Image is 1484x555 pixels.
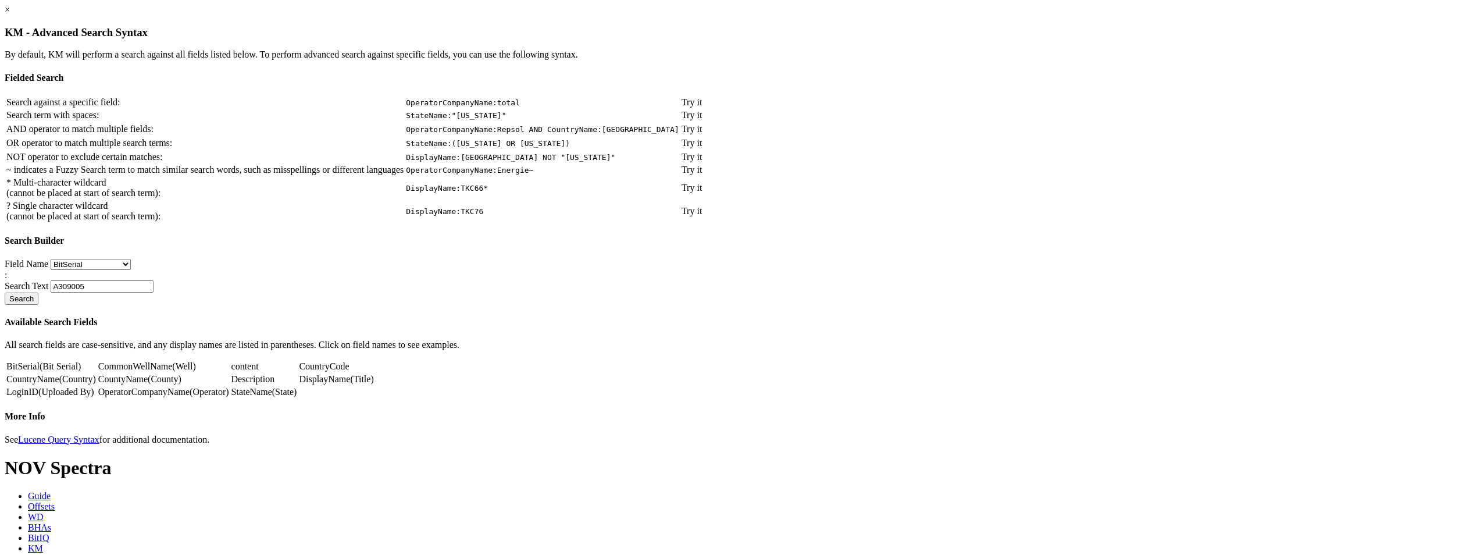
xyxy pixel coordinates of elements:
code: StateName:"[US_STATE]" [406,111,506,120]
a: Try it [682,206,702,216]
h4: Fielded Search [5,73,1479,83]
td: (Uploaded By) [6,386,97,398]
code: OperatorCompanyName:total [406,98,520,107]
input: Ex: A309005 [51,280,154,293]
a: Description [231,374,275,384]
h4: Search Builder [5,236,1479,246]
span: KM [28,543,43,553]
h1: NOV Spectra [5,457,1479,479]
td: (Well) [98,361,230,372]
span: BHAs [28,522,51,532]
a: Try it [682,124,702,134]
td: AND operator to match multiple fields: [6,123,404,135]
p: By default, KM will perform a search against all fields listed below. To perform advanced search ... [5,49,1479,60]
td: (County) [98,373,230,385]
h3: KM - Advanced Search Syntax [5,26,1479,39]
button: Search [5,293,38,305]
td: Search term with spaces: [6,109,404,121]
code: StateName:([US_STATE] OR [US_STATE]) [406,139,570,148]
code: DisplayName:TKC66* [406,184,488,193]
a: BitSerial [6,361,40,371]
h4: More Info [5,411,1479,422]
a: Try it [682,152,702,162]
a: CountyName [98,374,148,384]
code: OperatorCompanyName:Energie~ [406,166,533,175]
td: (Bit Serial) [6,361,97,372]
span: Guide [28,491,51,501]
code: DisplayName:[GEOGRAPHIC_DATA] NOT "[US_STATE]" [406,153,615,162]
td: (Country) [6,373,97,385]
a: CountryCode [299,361,349,371]
label: Field Name [5,259,48,269]
a: CommonWellName [98,361,173,371]
a: DisplayName [299,374,350,384]
p: All search fields are case-sensitive, and any display names are listed in parentheses. Click on f... [5,340,1479,350]
td: (State) [231,386,298,398]
span: WD [28,512,44,522]
td: ? Single character wildcard (cannot be placed at start of search term): [6,200,404,222]
a: CountryName [6,374,59,384]
code: OperatorCompanyName:Repsol AND CountryName:[GEOGRAPHIC_DATA] [406,125,679,134]
td: NOT operator to exclude certain matches: [6,151,404,163]
td: ~ indicates a Fuzzy Search term to match similar search words, such as misspellings or different ... [6,164,404,176]
span: Offsets [28,501,55,511]
h4: Available Search Fields [5,317,1479,328]
td: (Operator) [98,386,230,398]
a: Try it [682,165,702,175]
a: Try it [682,138,702,148]
p: See for additional documentation. [5,435,1479,445]
a: × [5,5,10,15]
td: * Multi-character wildcard (cannot be placed at start of search term): [6,177,404,199]
code: DisplayName:TKC?6 [406,207,483,216]
a: Try it [682,97,702,107]
a: StateName [231,387,272,397]
td: Search against a specific field: [6,97,404,108]
div: : [5,270,1479,280]
a: Try it [682,183,702,193]
span: BitIQ [28,533,49,543]
label: Search Text [5,281,48,291]
a: content [231,361,259,371]
a: LoginID [6,387,38,397]
a: Lucene Query Syntax [18,435,99,444]
a: Try it [682,110,702,120]
td: (Title) [298,373,374,385]
td: OR operator to match multiple search terms: [6,137,404,149]
a: OperatorCompanyName [98,387,190,397]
